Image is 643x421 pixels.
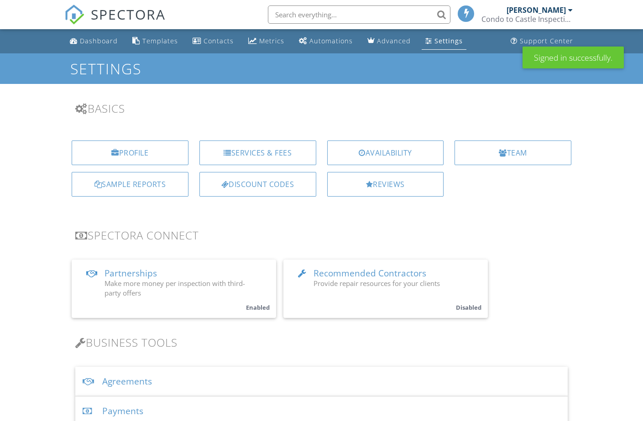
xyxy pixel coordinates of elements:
input: Search everything... [268,5,450,24]
div: [PERSON_NAME] [507,5,566,15]
a: Support Center [507,33,577,50]
img: The Best Home Inspection Software - Spectora [64,5,84,25]
small: Enabled [246,303,270,312]
div: Support Center [520,36,573,45]
a: Automations (Basic) [295,33,356,50]
a: Sample Reports [72,172,188,197]
a: Partnerships Make more money per inspection with third-party offers Enabled [72,260,276,318]
a: Recommended Contractors Provide repair resources for your clients Disabled [283,260,488,318]
span: Recommended Contractors [314,267,426,279]
a: Settings [422,33,466,50]
h3: Spectora Connect [75,229,568,241]
h1: Settings [70,61,573,77]
span: SPECTORA [91,5,166,24]
div: Templates [142,36,178,45]
a: Contacts [189,33,237,50]
a: Metrics [245,33,288,50]
small: Disabled [456,303,481,312]
div: Condo to Castle Inspections LLC [481,15,573,24]
h3: Business Tools [75,336,568,348]
div: Settings [434,36,463,45]
a: Discount Codes [199,172,316,197]
a: Reviews [327,172,444,197]
div: Advanced [377,36,411,45]
div: Contacts [204,36,234,45]
a: Advanced [364,33,414,50]
a: Availability [327,140,444,165]
div: Agreements [75,367,568,396]
a: Services & Fees [199,140,316,165]
a: Dashboard [66,33,121,50]
div: Signed in successfully. [523,47,624,68]
a: Templates [129,33,182,50]
h3: Basics [75,102,568,114]
div: Automations [309,36,353,45]
a: Profile [72,140,188,165]
span: Partnerships [105,267,157,279]
a: Team [455,140,571,165]
div: Dashboard [80,36,118,45]
div: Metrics [259,36,284,45]
span: Provide repair resources for your clients [314,279,440,288]
a: SPECTORA [64,12,166,31]
span: Make more money per inspection with third-party offers [105,279,245,297]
